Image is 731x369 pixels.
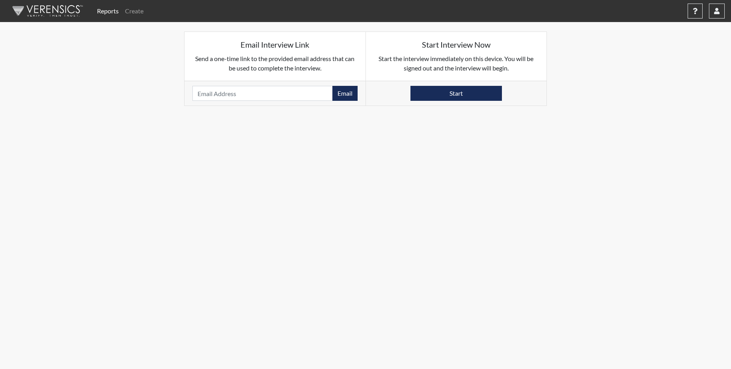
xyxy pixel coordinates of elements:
[374,40,539,49] h5: Start Interview Now
[192,86,333,101] input: Email Address
[94,3,122,19] a: Reports
[122,3,147,19] a: Create
[192,40,358,49] h5: Email Interview Link
[192,54,358,73] p: Send a one-time link to the provided email address that can be used to complete the interview.
[374,54,539,73] p: Start the interview immediately on this device. You will be signed out and the interview will begin.
[332,86,358,101] button: Email
[410,86,502,101] button: Start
